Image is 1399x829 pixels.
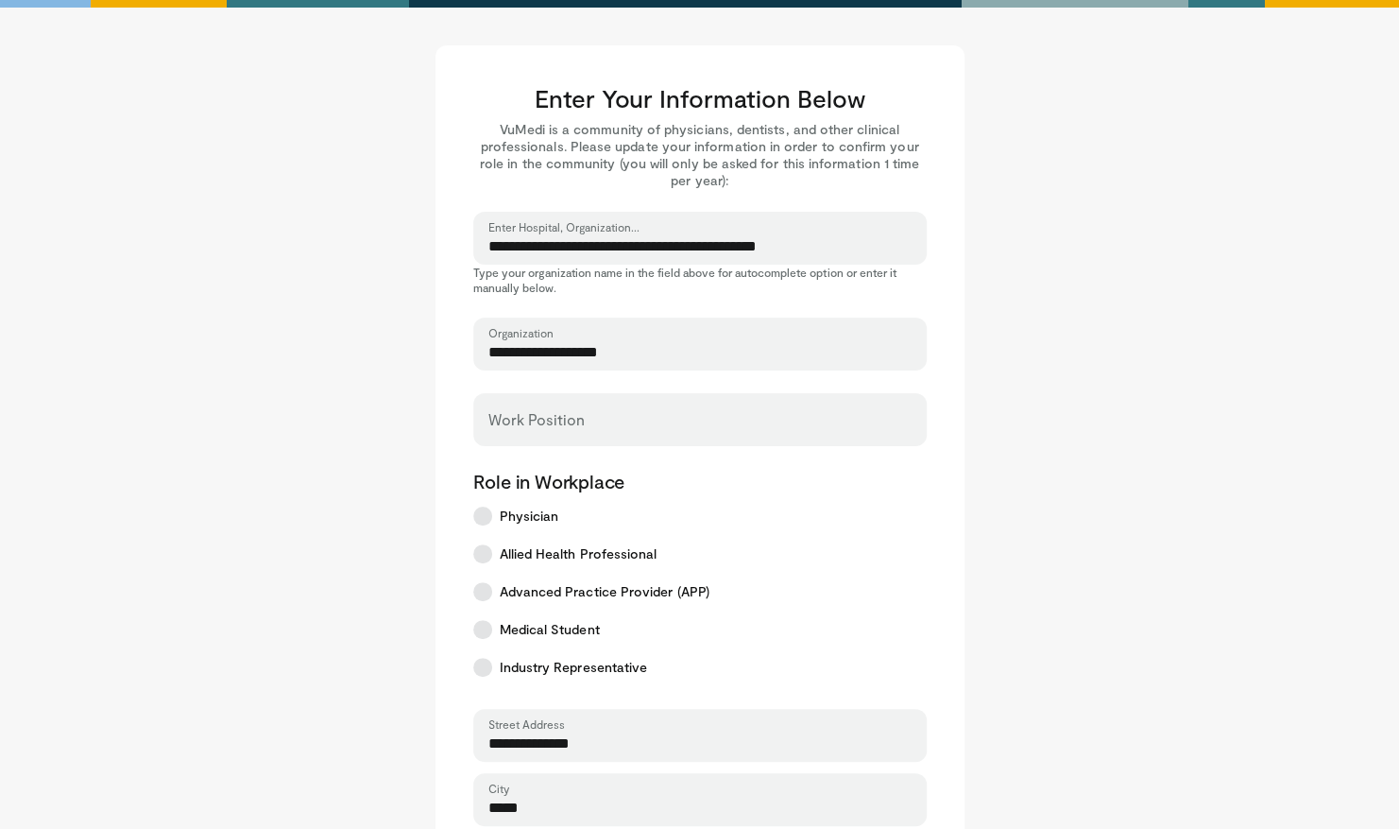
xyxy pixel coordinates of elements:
label: Work Position [488,401,585,439]
p: Type your organization name in the field above for autocomplete option or enter it manually below. [473,265,927,295]
span: Advanced Practice Provider (APP) [500,582,709,601]
span: Allied Health Professional [500,544,657,563]
label: City [488,781,509,796]
h3: Enter Your Information Below [473,83,927,113]
label: Organization [488,325,554,340]
p: VuMedi is a community of physicians, dentists, and other clinical professionals. Please update yo... [473,121,927,189]
p: Role in Workplace [473,469,927,493]
label: Enter Hospital, Organization... [488,219,640,234]
label: Street Address [488,717,565,732]
span: Physician [500,507,559,526]
span: Medical Student [500,620,600,639]
span: Industry Representative [500,658,648,677]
